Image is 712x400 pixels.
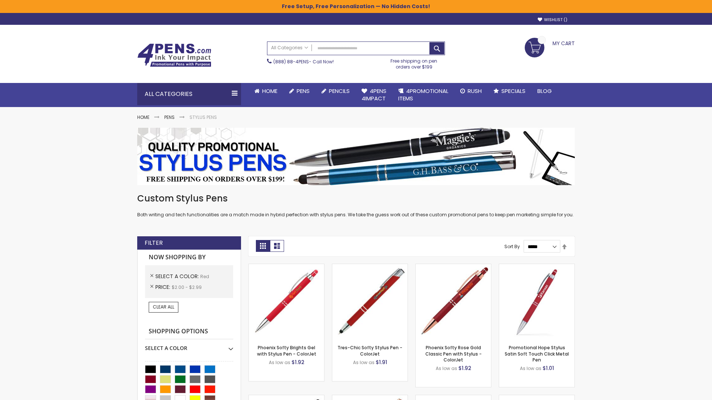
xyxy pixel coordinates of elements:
[297,87,310,95] span: Pens
[504,243,520,250] label: Sort By
[337,344,402,357] a: Tres-Chic Softy Stylus Pen - ColorJet
[376,359,387,366] span: $1.91
[416,264,491,270] a: Phoenix Softy Rose Gold Classic Pen with Stylus - ColorJet-Red
[329,87,350,95] span: Pencils
[153,304,174,310] span: Clear All
[200,273,209,280] span: Red
[164,114,175,120] a: Pens
[283,83,316,99] a: Pens
[499,264,574,270] a: Promotional Hope Stylus Satin Soft Touch Click Metal Pen-Red
[145,239,163,247] strong: Filter
[273,59,309,65] a: (888) 88-4PENS
[269,359,290,366] span: As low as
[172,284,202,290] span: $2.00 - $2.99
[149,302,178,312] a: Clear All
[392,83,454,107] a: 4PROMOTIONALITEMS
[137,114,149,120] a: Home
[248,83,283,99] a: Home
[137,193,575,204] h1: Custom Stylus Pens
[273,59,334,65] span: - Call Now!
[189,114,217,120] strong: Stylus Pens
[531,83,558,99] a: Blog
[145,324,233,340] strong: Shopping Options
[356,83,392,107] a: 4Pens4impact
[458,364,471,372] span: $1.92
[537,87,552,95] span: Blog
[145,339,233,352] div: Select A Color
[137,83,241,105] div: All Categories
[520,365,541,371] span: As low as
[425,344,482,363] a: Phoenix Softy Rose Gold Classic Pen with Stylus - ColorJet
[249,264,324,270] a: Phoenix Softy Brights Gel with Stylus Pen - ColorJet-Red
[332,264,408,270] a: Tres-Chic Softy Stylus Pen - ColorJet-Red
[145,250,233,265] strong: Now Shopping by
[137,128,575,185] img: Stylus Pens
[499,264,574,339] img: Promotional Hope Stylus Satin Soft Touch Click Metal Pen-Red
[383,55,445,70] div: Free shipping on pen orders over $199
[416,264,491,339] img: Phoenix Softy Rose Gold Classic Pen with Stylus - ColorJet-Red
[488,83,531,99] a: Specials
[267,42,312,54] a: All Categories
[501,87,525,95] span: Specials
[291,359,304,366] span: $1.92
[505,344,569,363] a: Promotional Hope Stylus Satin Soft Touch Click Metal Pen
[538,17,567,23] a: Wishlist
[155,283,172,291] span: Price
[249,264,324,339] img: Phoenix Softy Brights Gel with Stylus Pen - ColorJet-Red
[256,240,270,252] strong: Grid
[137,43,211,67] img: 4Pens Custom Pens and Promotional Products
[353,359,375,366] span: As low as
[155,273,200,280] span: Select A Color
[262,87,277,95] span: Home
[271,45,308,51] span: All Categories
[362,87,386,102] span: 4Pens 4impact
[137,193,575,218] div: Both writing and tech functionalities are a match made in hybrid perfection with stylus pens. We ...
[316,83,356,99] a: Pencils
[436,365,457,371] span: As low as
[398,87,448,102] span: 4PROMOTIONAL ITEMS
[332,264,408,339] img: Tres-Chic Softy Stylus Pen - ColorJet-Red
[468,87,482,95] span: Rush
[543,364,554,372] span: $1.01
[454,83,488,99] a: Rush
[257,344,316,357] a: Phoenix Softy Brights Gel with Stylus Pen - ColorJet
